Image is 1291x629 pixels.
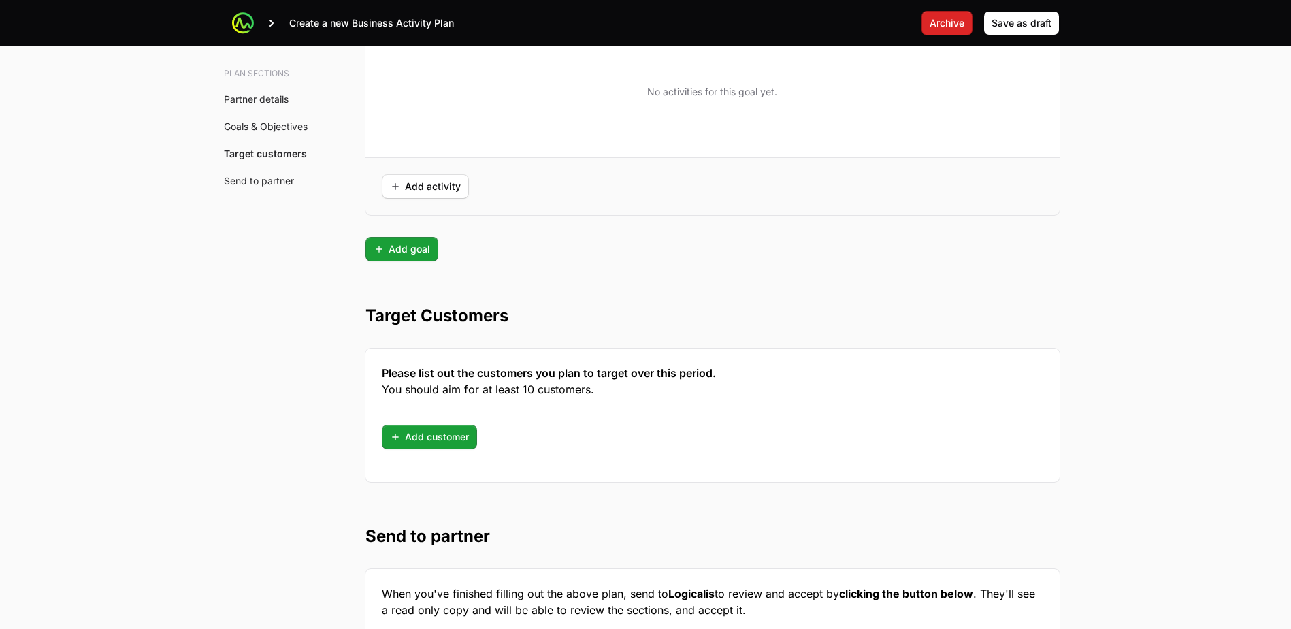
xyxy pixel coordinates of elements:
img: ActivitySource [232,12,254,34]
h3: Plan sections [224,68,316,79]
a: Send to partner [224,175,294,187]
span: Archive [930,15,964,31]
span: Add goal [374,241,430,257]
h2: Target Customers [365,305,1060,327]
span: Save as draft [992,15,1051,31]
span: You should aim for at least 10 customers. [382,381,1043,398]
b: clicking the button below [839,587,973,600]
span: Add activity [390,178,461,195]
h2: Send to partner [365,526,1060,547]
p: When you've finished filling out the above plan, send to to review and accept by . They'll see a ... [382,585,1043,618]
a: Target customers [224,148,307,159]
h3: Please list out the customers you plan to target over this period. [382,365,1043,398]
button: Add customer [382,425,477,449]
button: Add activity [382,174,469,199]
p: No activities for this goal yet. [647,85,777,99]
a: Goals & Objectives [224,120,308,132]
button: Save as draft [983,11,1060,35]
p: Create a new Business Activity Plan [289,16,454,30]
b: Logicalis [668,587,715,600]
button: Archive [921,11,973,35]
button: Add goal [365,237,438,261]
a: Partner details [224,93,289,105]
span: Add customer [390,429,469,445]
